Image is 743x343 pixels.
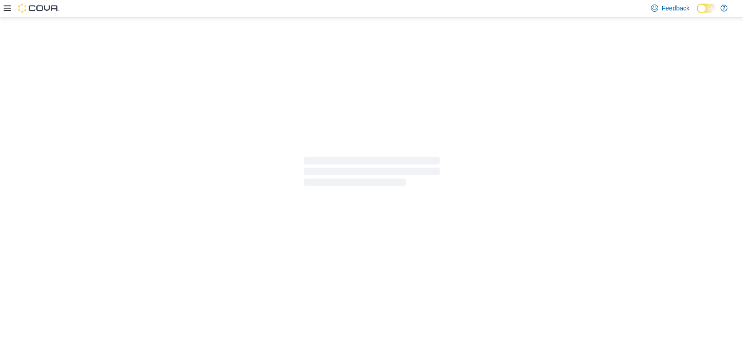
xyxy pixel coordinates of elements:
img: Cova [18,4,59,13]
span: Loading [304,159,440,188]
input: Dark Mode [697,4,716,13]
span: Feedback [662,4,690,13]
span: Dark Mode [697,13,697,14]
